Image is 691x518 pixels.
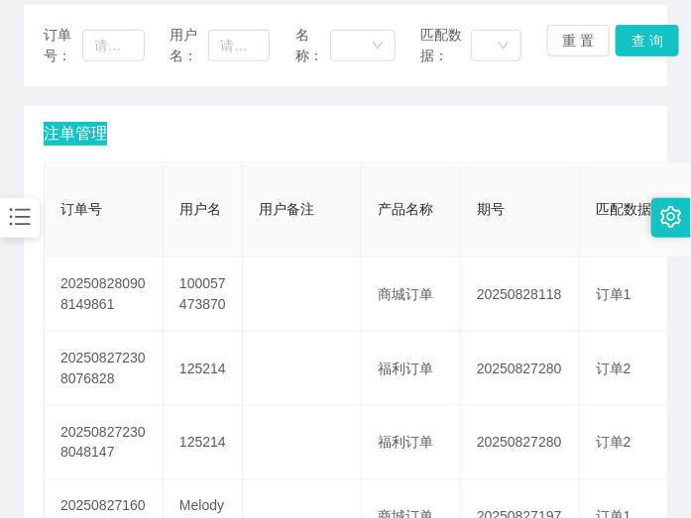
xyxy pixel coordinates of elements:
[477,201,505,217] span: 期号
[208,30,270,61] input: 请输入
[461,332,580,406] td: 20250827280
[7,204,33,230] i: 图标: bars
[45,258,164,332] td: 202508280908149861
[362,332,461,406] td: 福利订单
[164,406,243,480] td: 125214
[421,25,471,66] span: 匹配数据：
[45,406,164,480] td: 202508272308048147
[362,258,461,332] td: 商城订单
[596,201,651,217] span: 匹配数据
[660,206,682,228] i: 图标: setting
[179,201,221,217] span: 用户名
[164,258,243,332] td: 100057473870
[616,25,679,56] button: 查 询
[60,201,102,217] span: 订单号
[82,30,145,61] input: 请输入
[378,201,433,217] span: 产品名称
[164,332,243,406] td: 125214
[170,25,208,66] span: 用户名：
[372,40,384,53] i: 图标: down
[44,122,107,146] span: 注单管理
[596,286,632,302] span: 订单1
[44,25,82,66] span: 订单号：
[295,25,330,66] span: 名称：
[498,40,510,53] i: 图标: down
[461,406,580,480] td: 20250827280
[596,361,632,376] span: 订单2
[547,25,611,56] button: 重 置
[461,258,580,332] td: 20250828118
[362,406,461,480] td: 福利订单
[45,332,164,406] td: 202508272308076828
[596,435,632,451] span: 订单2
[259,201,314,217] span: 用户备注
